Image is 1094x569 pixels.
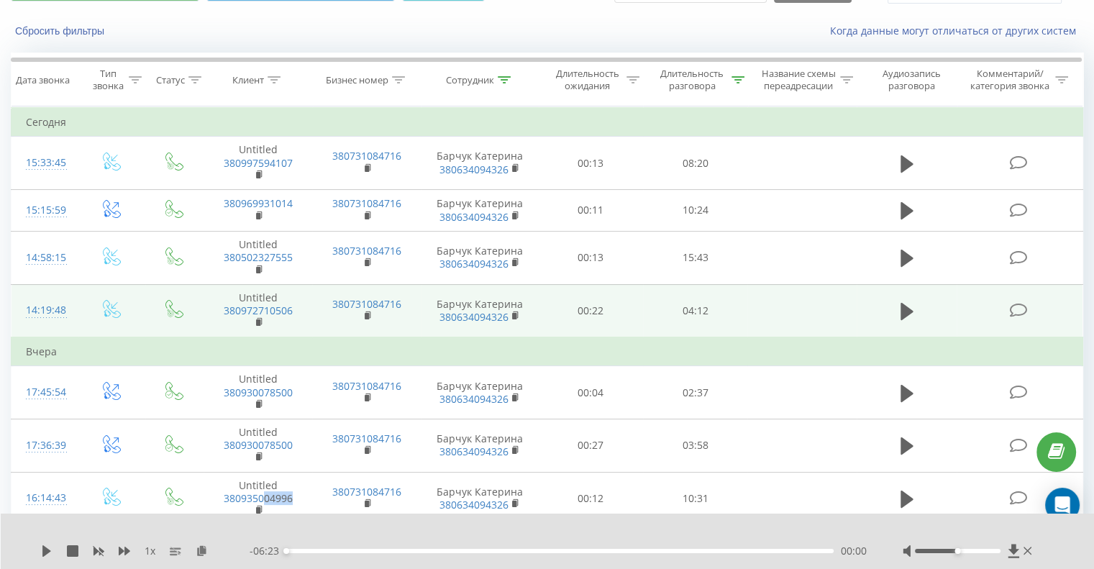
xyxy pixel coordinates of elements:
td: Untitled [204,232,312,285]
div: Клиент [232,74,264,86]
a: 380935004996 [224,491,293,505]
a: 380502327555 [224,250,293,264]
a: 380634094326 [439,445,509,458]
td: Вчера [12,337,1083,366]
td: Барчук Катерина [421,232,539,285]
div: Статус [156,74,185,86]
td: Untitled [204,366,312,419]
div: 15:15:59 [26,196,64,224]
td: 08:20 [643,137,747,190]
td: 10:24 [643,189,747,231]
a: Когда данные могут отличаться от других систем [830,24,1083,37]
a: 380634094326 [439,257,509,270]
div: 14:58:15 [26,244,64,272]
td: 04:12 [643,284,747,337]
div: 17:36:39 [26,432,64,460]
a: 380972710506 [224,304,293,317]
td: 00:13 [539,137,643,190]
a: 380634094326 [439,392,509,406]
a: 380634094326 [439,163,509,176]
td: 15:43 [643,232,747,285]
a: 380731084716 [332,485,401,499]
div: Сотрудник [446,74,494,86]
a: 380731084716 [332,244,401,258]
a: 380634094326 [439,498,509,511]
td: 00:12 [539,472,643,525]
td: Untitled [204,284,312,337]
td: Барчук Катерина [421,284,539,337]
div: Open Intercom Messenger [1045,488,1080,522]
a: 380634094326 [439,210,509,224]
td: 00:27 [539,419,643,473]
td: Untitled [204,472,312,525]
div: Бизнес номер [326,74,388,86]
td: Барчук Катерина [421,137,539,190]
a: 380969931014 [224,196,293,210]
div: Комментарий/категория звонка [967,68,1052,92]
a: 380930078500 [224,438,293,452]
button: Сбросить фильтры [11,24,111,37]
div: Название схемы переадресации [761,68,837,92]
div: Accessibility label [954,548,960,554]
a: 380930078500 [224,386,293,399]
div: Accessibility label [283,548,289,554]
td: Барчук Катерина [421,366,539,419]
a: 380731084716 [332,379,401,393]
div: 15:33:45 [26,149,64,177]
a: 380731084716 [332,297,401,311]
div: 17:45:54 [26,378,64,406]
a: 380634094326 [439,310,509,324]
td: Сегодня [12,108,1083,137]
div: 16:14:43 [26,484,64,512]
a: 380731084716 [332,432,401,445]
a: 380731084716 [332,196,401,210]
span: 1 x [145,544,155,558]
td: 00:04 [539,366,643,419]
td: Барчук Катерина [421,419,539,473]
a: 380997594107 [224,156,293,170]
td: Барчук Катерина [421,472,539,525]
td: Барчук Катерина [421,189,539,231]
td: 00:22 [539,284,643,337]
span: 00:00 [841,544,867,558]
div: Аудиозапись разговора [870,68,954,92]
div: Длительность разговора [656,68,728,92]
td: 00:11 [539,189,643,231]
td: 02:37 [643,366,747,419]
div: Длительность ожидания [552,68,624,92]
td: 10:31 [643,472,747,525]
div: 14:19:48 [26,296,64,324]
td: 03:58 [643,419,747,473]
td: 00:13 [539,232,643,285]
div: Дата звонка [16,74,70,86]
span: - 06:23 [250,544,286,558]
td: Untitled [204,419,312,473]
td: Untitled [204,137,312,190]
div: Тип звонка [91,68,124,92]
a: 380731084716 [332,149,401,163]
